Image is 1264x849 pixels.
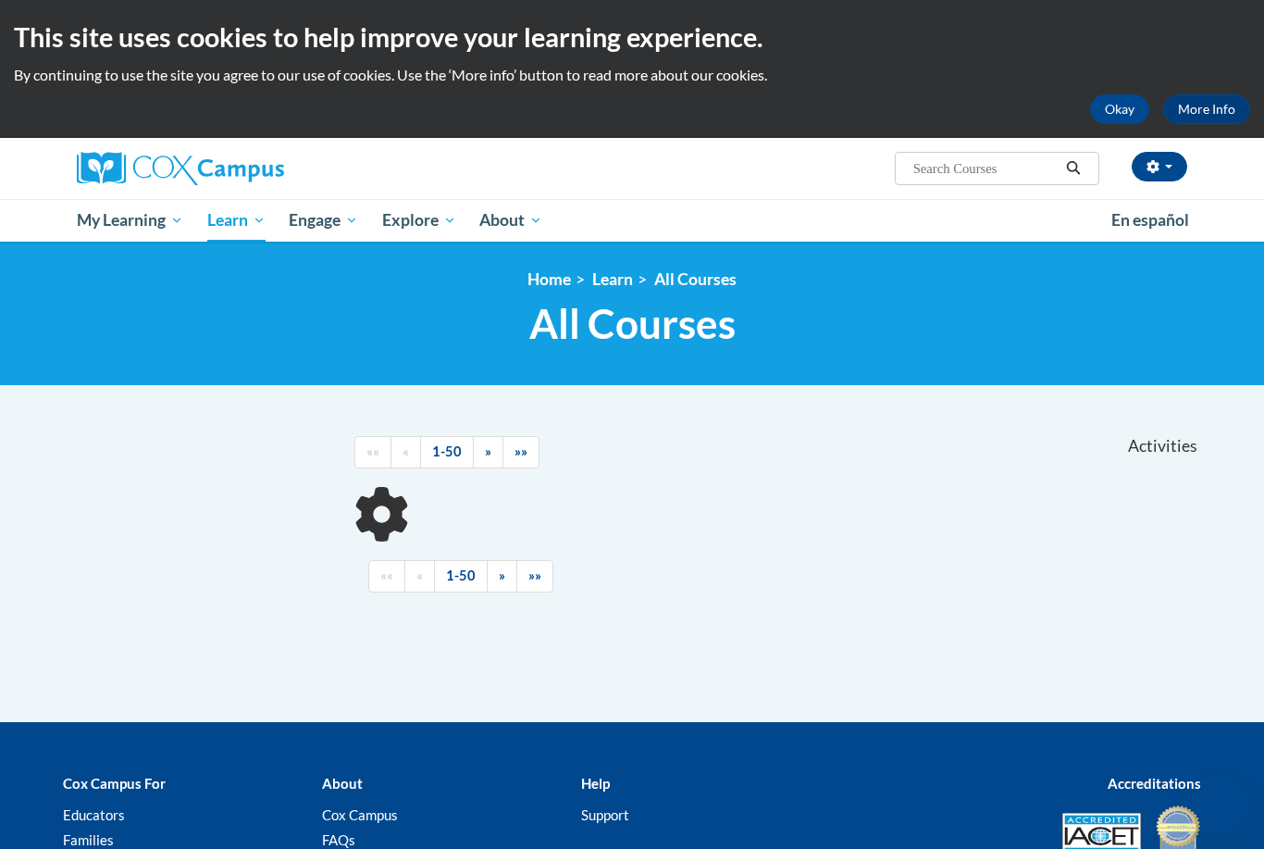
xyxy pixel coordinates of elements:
span: My Learning [77,209,183,231]
a: FAQs [322,831,355,848]
a: En español [1099,201,1201,240]
b: Help [581,775,610,792]
a: More Info [1163,94,1250,124]
a: All Courses [654,269,737,289]
span: Engage [289,209,358,231]
a: Support [581,806,629,823]
a: Cox Campus [77,152,428,185]
div: Main menu [49,199,1215,242]
span: »» [528,568,541,583]
b: Accreditations [1108,775,1201,792]
a: Next [473,436,503,468]
a: My Learning [65,199,195,242]
a: End [502,436,539,468]
span: Learn [207,209,266,231]
a: Previous [390,436,421,468]
a: Begining [354,436,391,468]
span: »» [514,443,527,459]
a: Families [63,831,114,848]
span: « [403,443,409,459]
img: Cox Campus [77,152,284,185]
a: Engage [277,199,370,242]
h2: This site uses cookies to help improve your learning experience. [14,19,1250,56]
a: Educators [63,806,125,823]
a: Explore [370,199,468,242]
span: » [485,443,491,459]
span: « [416,568,423,583]
span: Activities [1128,436,1197,456]
span: «« [366,443,379,459]
span: » [499,568,505,583]
a: Learn [195,199,278,242]
b: Cox Campus For [63,775,166,792]
span: Explore [382,209,456,231]
button: Okay [1090,94,1149,124]
a: 1-50 [434,560,488,593]
a: Cox Campus [322,806,398,823]
a: Next [487,560,517,593]
button: Account Settings [1132,152,1187,181]
a: 1-50 [420,436,474,468]
a: Learn [592,269,633,289]
a: Previous [404,560,435,593]
a: End [516,560,553,593]
input: Search Courses [911,157,1060,180]
a: Home [527,269,571,289]
a: About [468,199,555,242]
span: «« [380,568,393,583]
a: Begining [368,560,405,593]
span: En español [1111,210,1189,230]
b: About [322,775,363,792]
button: Search [1060,157,1087,180]
p: By continuing to use the site you agree to our use of cookies. Use the ‘More info’ button to read... [14,65,1250,85]
span: All Courses [529,299,736,348]
iframe: Button to launch messaging window [1190,775,1249,834]
span: About [479,209,542,231]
